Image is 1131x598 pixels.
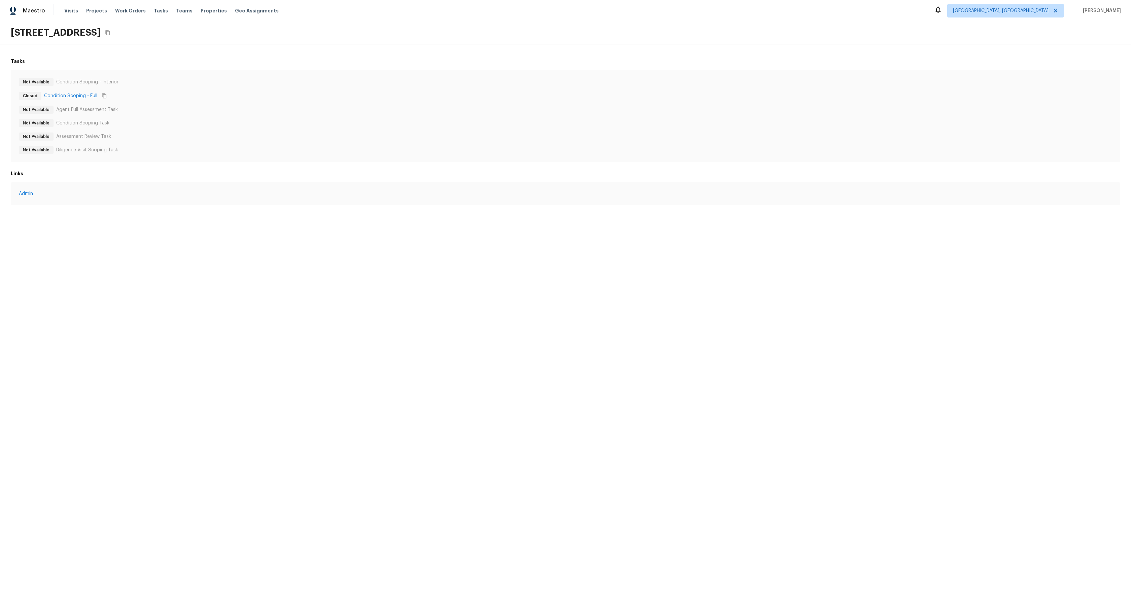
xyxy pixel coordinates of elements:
[1080,7,1121,14] span: [PERSON_NAME]
[176,7,193,14] span: Teams
[44,92,97,99] a: Condition Scoping - Full
[20,92,40,99] span: Closed
[56,79,118,85] p: Condition Scoping - Interior
[56,133,111,140] p: Assessment Review Task
[20,79,52,85] span: Not Available
[11,27,101,39] h2: [STREET_ADDRESS]
[20,120,52,126] span: Not Available
[154,8,168,13] span: Tasks
[103,28,112,37] button: Copy Address
[20,133,52,140] span: Not Available
[201,7,227,14] span: Properties
[56,120,109,126] p: Condition Scoping Task
[11,170,1120,177] h6: Links
[19,190,1112,197] a: Admin
[56,106,118,113] p: Agent Full Assessment Task
[20,106,52,113] span: Not Available
[100,91,109,100] button: Copy Task ID
[86,7,107,14] span: Projects
[64,7,78,14] span: Visits
[56,147,118,153] p: Diligence Visit Scoping Task
[953,7,1049,14] span: [GEOGRAPHIC_DATA], [GEOGRAPHIC_DATA]
[115,7,146,14] span: Work Orders
[11,58,1120,65] h6: Tasks
[20,147,52,153] span: Not Available
[23,7,45,14] span: Maestro
[235,7,279,14] span: Geo Assignments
